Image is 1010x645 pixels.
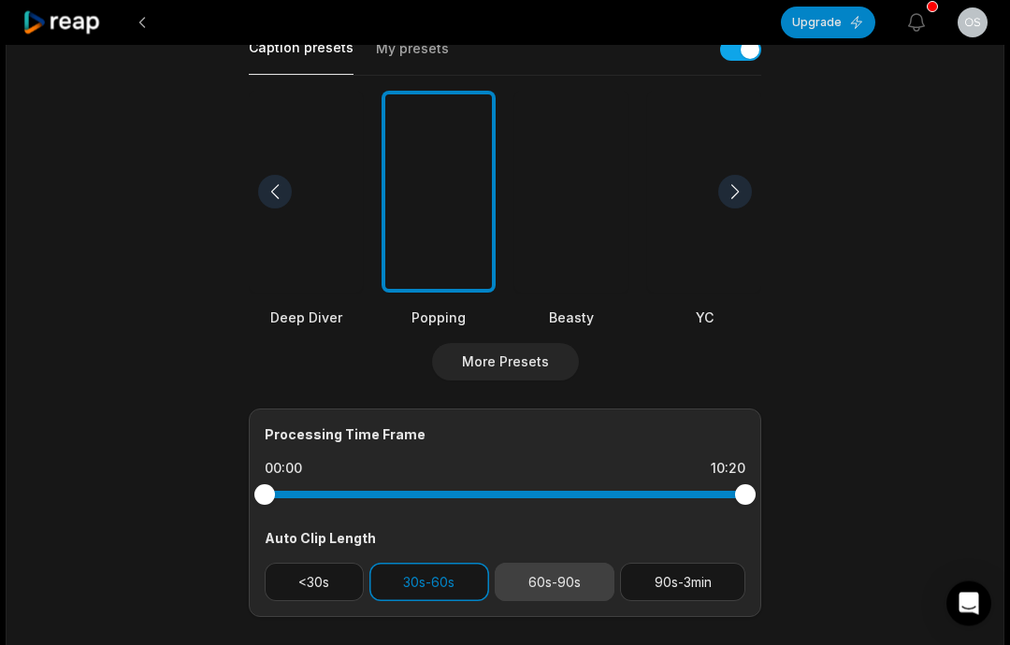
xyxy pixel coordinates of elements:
[432,344,579,381] button: More Presets
[620,564,745,602] button: 90s-3min
[369,564,489,602] button: 30s-60s
[382,308,496,328] div: Popping
[265,564,364,602] button: <30s
[376,40,449,76] button: My presets
[249,39,353,76] button: Caption presets
[265,529,745,549] div: Auto Clip Length
[781,7,875,38] button: Upgrade
[265,460,302,479] div: 00:00
[249,308,363,328] div: Deep Diver
[711,460,745,479] div: 10:20
[495,564,615,602] button: 60s-90s
[647,308,761,328] div: YC
[514,308,628,328] div: Beasty
[265,425,745,445] div: Processing Time Frame
[946,581,991,626] div: Open Intercom Messenger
